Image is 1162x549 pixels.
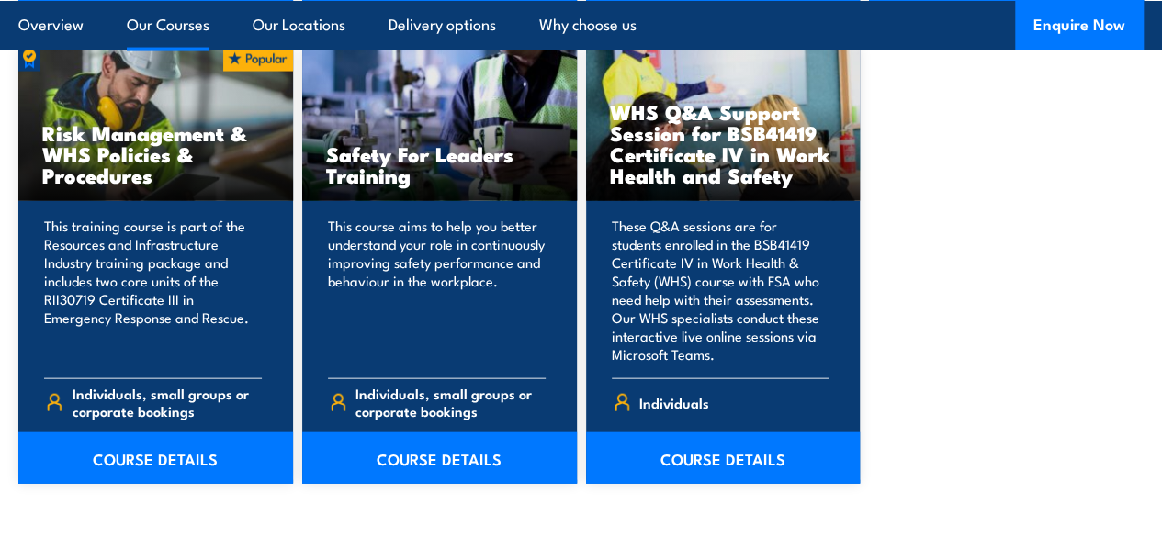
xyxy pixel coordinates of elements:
[302,432,577,484] a: COURSE DETAILS
[639,388,709,417] span: Individuals
[44,217,262,364] p: This training course is part of the Resources and Infrastructure Industry training package and in...
[586,432,861,484] a: COURSE DETAILS
[328,217,546,364] p: This course aims to help you better understand your role in continuously improving safety perform...
[42,122,269,185] h3: Risk Management & WHS Policies & Procedures
[355,385,545,420] span: Individuals, small groups or corporate bookings
[73,385,262,420] span: Individuals, small groups or corporate bookings
[610,101,837,185] h3: WHS Q&A Support Session for BSB41419 Certificate IV in Work Health and Safety
[326,143,553,185] h3: Safety For Leaders Training
[18,432,293,484] a: COURSE DETAILS
[612,217,829,364] p: These Q&A sessions are for students enrolled in the BSB41419 Certificate IV in Work Health & Safe...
